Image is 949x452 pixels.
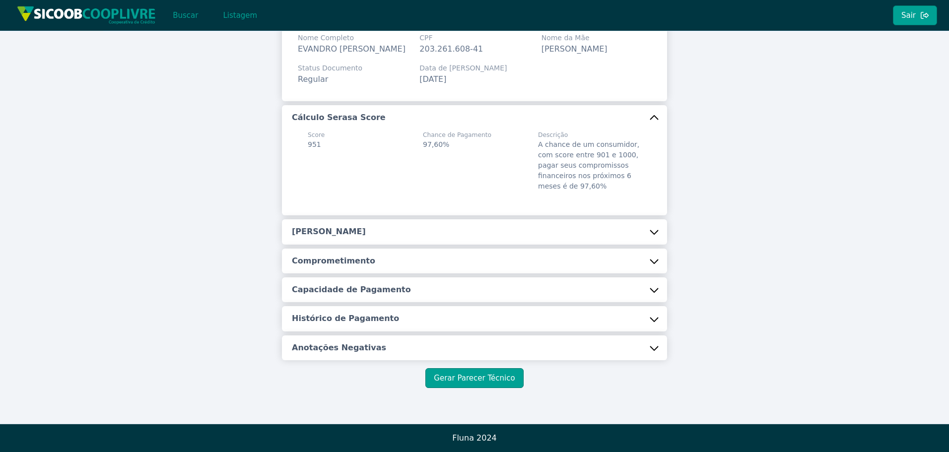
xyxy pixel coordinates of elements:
[282,105,667,130] button: Cálculo Serasa Score
[298,74,328,84] span: Regular
[423,130,491,139] span: Chance de Pagamento
[538,140,639,190] span: A chance de um consumidor, com score entre 901 e 1000, pagar seus compromissos financeiros nos pr...
[292,342,386,353] h5: Anotações Negativas
[298,44,406,54] span: EVANDRO [PERSON_NAME]
[542,33,608,43] span: Nome da Mãe
[292,226,366,237] h5: [PERSON_NAME]
[893,5,937,25] button: Sair
[308,140,321,148] span: 951
[282,306,667,331] button: Histórico de Pagamento
[425,368,523,388] button: Gerar Parecer Técnico
[164,5,206,25] button: Buscar
[419,74,446,84] span: [DATE]
[419,44,483,54] span: 203.261.608-41
[282,277,667,302] button: Capacidade de Pagamento
[292,112,386,123] h5: Cálculo Serasa Score
[282,249,667,273] button: Comprometimento
[452,433,497,443] span: Fluna 2024
[308,130,325,139] span: Score
[282,219,667,244] button: [PERSON_NAME]
[292,313,399,324] h5: Histórico de Pagamento
[423,140,449,148] span: 97,60%
[282,335,667,360] button: Anotações Negativas
[17,6,156,24] img: img/sicoob_cooplivre.png
[292,284,411,295] h5: Capacidade de Pagamento
[419,33,483,43] span: CPF
[538,130,641,139] span: Descrição
[298,63,362,73] span: Status Documento
[292,256,375,266] h5: Comprometimento
[298,33,406,43] span: Nome Completo
[542,44,608,54] span: [PERSON_NAME]
[419,63,507,73] span: Data de [PERSON_NAME]
[214,5,266,25] button: Listagem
